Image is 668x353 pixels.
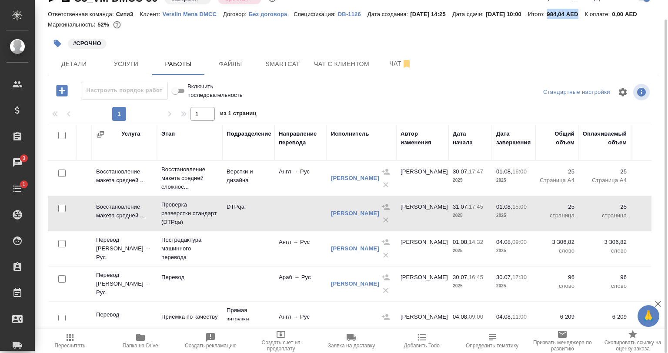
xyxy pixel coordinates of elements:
[469,168,483,175] p: 17:47
[223,11,249,17] p: Договор:
[396,269,448,299] td: [PERSON_NAME]
[401,59,412,69] svg: Отписаться
[541,86,612,99] div: split button
[540,238,574,246] p: 3 306,82
[633,84,651,100] span: Посмотреть информацию
[48,11,116,17] p: Ответственная команда:
[512,239,527,245] p: 09:00
[396,163,448,193] td: [PERSON_NAME]
[121,130,140,138] div: Услуга
[496,282,531,290] p: 2025
[453,168,469,175] p: 30.07,
[17,180,30,189] span: 1
[496,239,512,245] p: 04.08,
[92,198,157,229] td: Восстановление макета средней ...
[527,329,598,353] button: Призвать менеджера по развитию
[123,343,158,349] span: Папка на Drive
[2,152,33,173] a: 3
[469,274,483,280] p: 16:45
[540,246,574,255] p: слово
[401,130,444,147] div: Автор изменения
[512,313,527,320] p: 11:00
[161,313,218,321] p: Приёмка по качеству
[486,11,528,17] p: [DATE] 10:00
[328,343,375,349] span: Заявка на доставку
[222,163,274,193] td: Верстки и дизайна
[496,176,531,185] p: 2025
[92,231,157,266] td: Перевод [PERSON_NAME] → Рус
[73,39,101,48] p: #СРОЧНО
[96,130,105,139] button: Сгруппировать
[338,10,367,17] a: DB-1126
[496,274,512,280] p: 30.07,
[452,11,486,17] p: Дата сдачи:
[97,21,111,28] p: 52%
[540,313,574,321] p: 6 209
[540,282,574,290] p: слово
[496,246,531,255] p: 2025
[453,130,488,147] div: Дата начала
[583,167,627,176] p: 25
[496,168,512,175] p: 01.08,
[210,59,251,70] span: Файлы
[294,11,337,17] p: Спецификация:
[161,200,218,226] p: Проверка разверстки стандарт (DTPqa)
[453,313,469,320] p: 04.08,
[466,343,518,349] span: Определить тематику
[246,329,316,353] button: Создать счет на предоплату
[512,274,527,280] p: 17:30
[532,340,592,352] span: Призвать менеджера по развитию
[453,203,469,210] p: 31.07,
[583,176,627,185] p: Страница А4
[140,11,162,17] p: Клиент:
[220,108,257,121] span: из 1 страниц
[48,21,97,28] p: Маржинальность:
[314,59,369,70] span: Чат с клиентом
[161,165,218,191] p: Восстановление макета средней сложнос...
[396,198,448,229] td: [PERSON_NAME]
[331,210,379,216] a: [PERSON_NAME]
[380,58,421,69] span: Чат
[274,233,327,264] td: Англ → Рус
[496,130,531,147] div: Дата завершения
[163,11,223,17] p: Verslin Mena DMCC
[496,203,512,210] p: 01.08,
[453,282,488,290] p: 2025
[53,59,95,70] span: Детали
[540,176,574,185] p: Страница А4
[583,313,627,321] p: 6 209
[331,175,379,181] a: [PERSON_NAME]
[274,308,327,339] td: Англ → Рус
[387,329,457,353] button: Добавить Todo
[641,307,656,325] span: 🙏
[185,343,237,349] span: Создать рекламацию
[469,239,483,245] p: 14:32
[396,308,448,339] td: [PERSON_NAME]
[496,211,531,220] p: 2025
[316,329,387,353] button: Заявка на доставку
[279,130,322,147] div: Направление перевода
[404,343,440,349] span: Добавить Todo
[469,203,483,210] p: 17:45
[453,274,469,280] p: 30.07,
[262,59,304,70] span: Smartcat
[222,302,274,345] td: Прямая загрузка (шаблонные документы)
[17,154,30,163] span: 3
[540,273,574,282] p: 96
[331,245,379,252] a: [PERSON_NAME]
[331,280,379,287] a: [PERSON_NAME]
[453,176,488,185] p: 2025
[583,203,627,211] p: 25
[338,11,367,17] p: DB-1126
[249,10,294,17] a: Без договора
[251,340,311,352] span: Создать счет на предоплату
[331,320,379,326] a: [PERSON_NAME]
[547,11,584,17] p: 984,04 AED
[105,59,147,70] span: Услуги
[161,273,218,282] p: Перевод
[187,82,243,100] span: Включить последовательность
[92,163,157,193] td: Восстановление макета средней ...
[583,130,627,147] div: Оплачиваемый объем
[116,11,140,17] p: Сити3
[274,269,327,299] td: Араб → Рус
